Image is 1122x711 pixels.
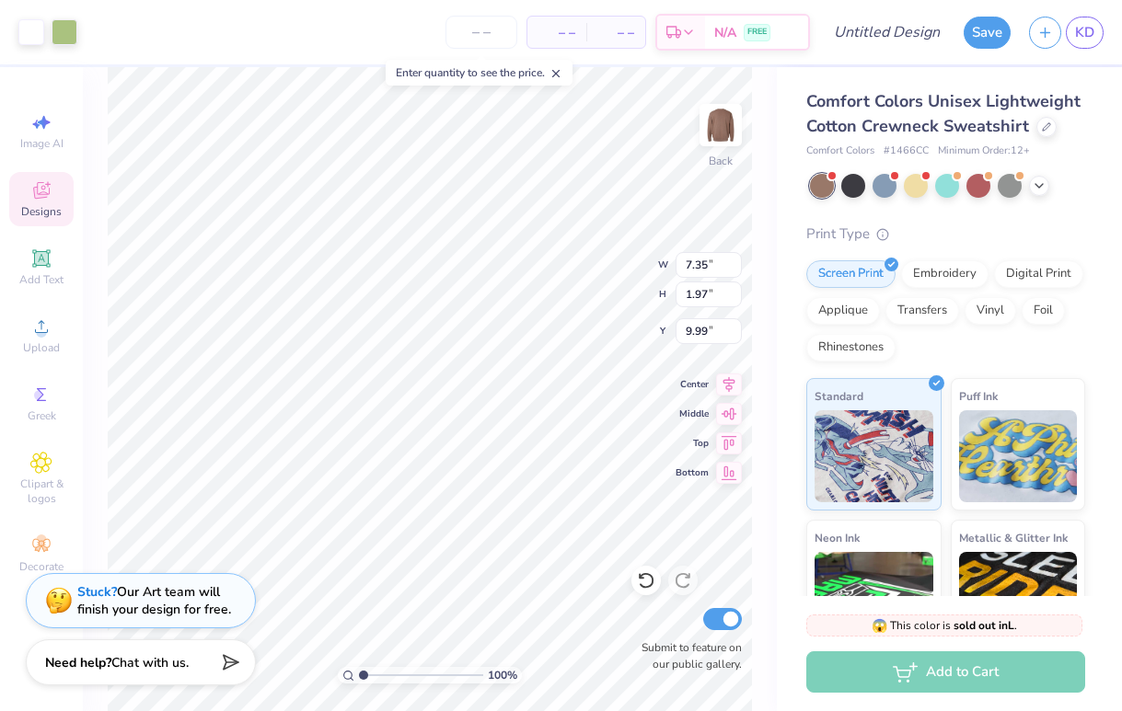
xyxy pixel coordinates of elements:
div: Back [709,153,733,169]
span: – – [597,23,634,42]
span: N/A [714,23,736,42]
span: Middle [676,407,709,420]
div: Digital Print [994,260,1083,288]
span: # 1466CC [884,143,929,159]
div: Applique [806,297,880,325]
span: Neon Ink [815,528,860,547]
img: Back [702,107,739,143]
img: Standard [815,410,933,502]
span: 😱 [872,617,887,635]
div: Embroidery [901,260,989,288]
span: Puff Ink [959,386,998,406]
input: Untitled Design [819,14,954,51]
span: Designs [21,204,62,219]
span: Top [676,437,709,450]
span: FREE [747,26,767,39]
span: Comfort Colors [806,143,874,159]
div: Enter quantity to see the price. [386,60,573,86]
span: Add Text [19,272,64,287]
div: Rhinestones [806,334,896,361]
span: Decorate [19,559,64,574]
label: Submit to feature on our public gallery. [631,639,742,672]
span: Minimum Order: 12 + [938,143,1030,159]
div: Print Type [806,224,1085,245]
strong: Stuck? [77,583,117,601]
span: Chat with us. [111,654,189,671]
span: Upload [23,340,60,355]
img: Puff Ink [959,410,1078,502]
span: Greek [28,408,56,423]
div: Foil [1022,297,1065,325]
img: Neon Ink [815,552,933,644]
span: Bottom [676,466,709,479]
span: 100 % [488,667,517,683]
div: Our Art team will finish your design for free. [77,583,231,618]
span: Center [676,378,709,391]
strong: Need help? [45,654,111,671]
input: – – [445,16,517,49]
span: Image AI [20,136,64,151]
strong: sold out in L [954,618,1014,633]
span: – – [538,23,575,42]
span: This color is . [872,617,1017,634]
div: Vinyl [965,297,1016,325]
span: Metallic & Glitter Ink [959,528,1068,547]
div: Screen Print [806,260,896,288]
div: Transfers [885,297,959,325]
span: Clipart & logos [9,476,74,506]
img: Metallic & Glitter Ink [959,552,1078,644]
span: Standard [815,386,863,406]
